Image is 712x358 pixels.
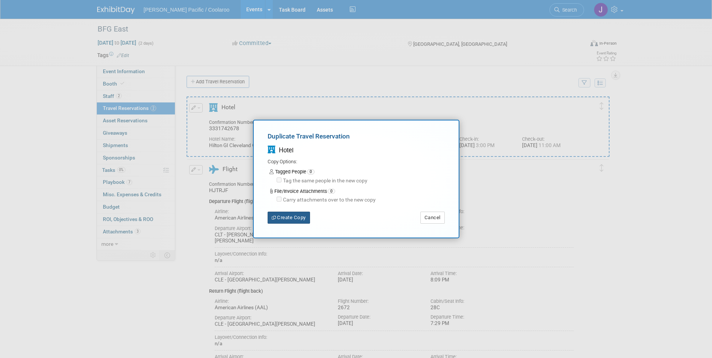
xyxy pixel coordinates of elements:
i: Hotel [268,146,275,154]
span: Hotel [279,147,294,154]
span: 0 [328,189,335,194]
div: Tagged People [269,168,445,175]
button: Cancel [420,212,445,224]
div: Copy Options: [268,158,445,165]
label: Carry attachments over to the new copy [281,196,376,204]
div: Duplicate Travel Reservation [268,132,445,144]
label: Tag the same people in the new copy [281,177,367,185]
span: 0 [307,169,315,174]
button: Create Copy [268,212,310,224]
div: File/Invoice Attachments [269,188,445,195]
